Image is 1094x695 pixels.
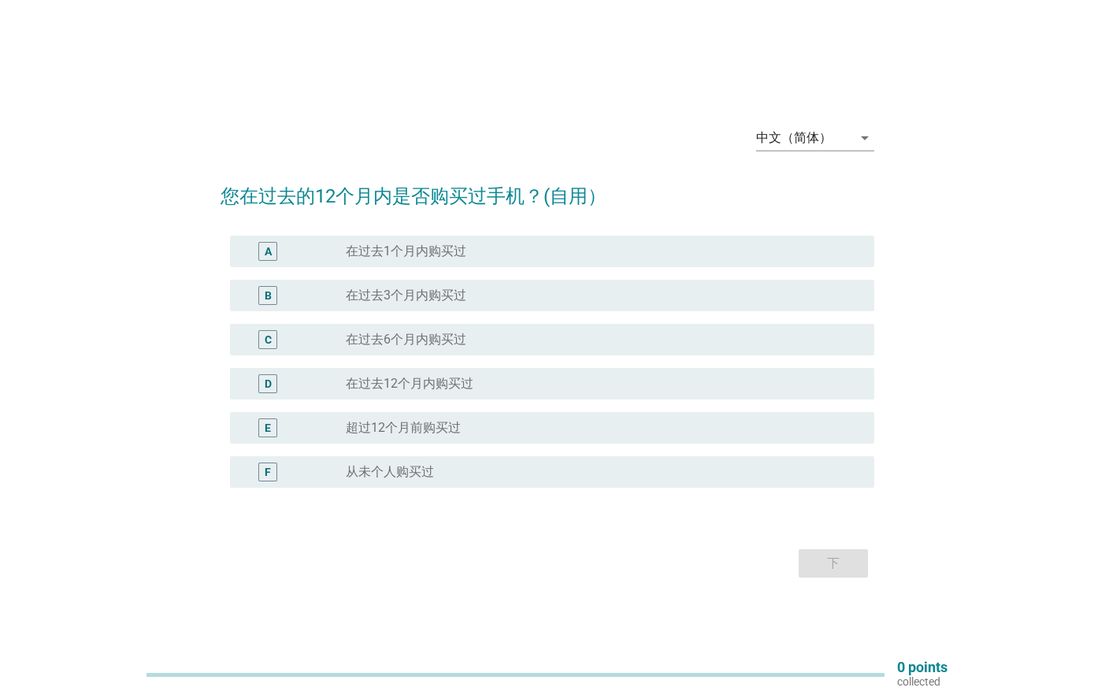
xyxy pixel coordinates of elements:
label: 在过去12个月内购买过 [346,376,473,392]
p: 0 points [897,660,948,675]
div: 中文（简体） [756,131,832,145]
div: F [265,464,271,481]
div: E [265,420,271,437]
div: A [265,243,272,260]
div: D [265,376,272,392]
p: collected [897,675,948,689]
label: 从未个人购买过 [346,464,434,480]
div: C [265,332,272,348]
label: 在过去6个月内购买过 [346,332,466,347]
h2: 您在过去的12个月内是否购买过手机？(自用） [221,166,874,210]
i: arrow_drop_down [855,128,874,147]
div: B [265,288,272,304]
label: 在过去3个月内购买过 [346,288,466,303]
label: 在过去1个月内购买过 [346,243,466,259]
label: 超过12个月前购买过 [346,420,461,436]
